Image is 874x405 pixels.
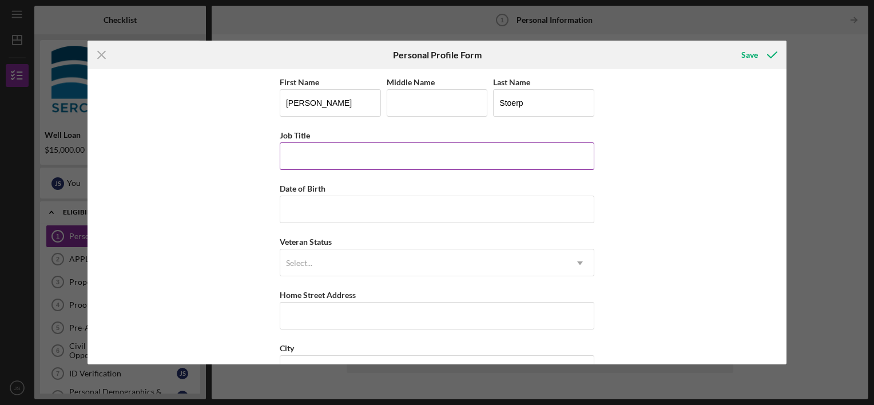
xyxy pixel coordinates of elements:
label: Home Street Address [280,290,356,300]
label: Middle Name [387,77,435,87]
h6: Personal Profile Form [393,50,482,60]
button: Save [730,43,786,66]
label: City [280,343,294,353]
label: Last Name [493,77,530,87]
div: Select... [286,259,312,268]
label: Date of Birth [280,184,325,193]
label: Job Title [280,130,310,140]
label: First Name [280,77,319,87]
div: Save [741,43,758,66]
